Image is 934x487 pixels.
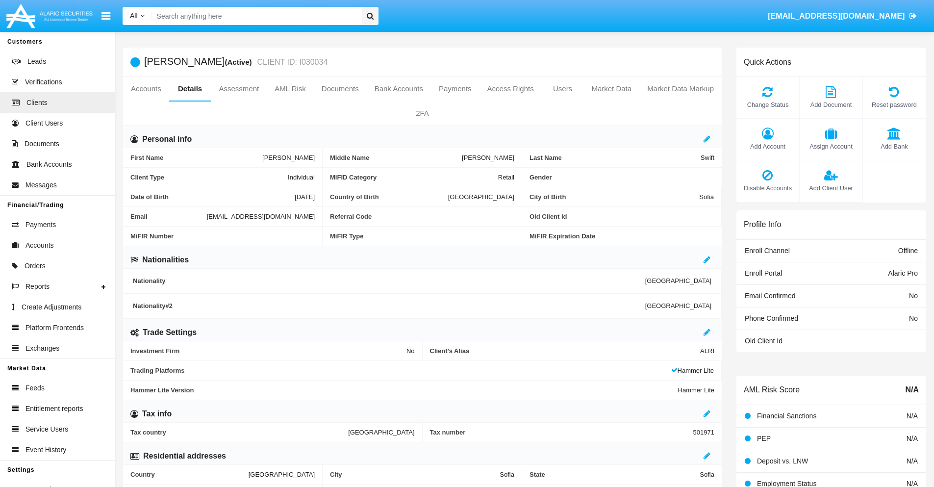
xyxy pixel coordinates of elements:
[741,142,794,151] span: Add Account
[757,457,808,465] span: Deposit vs. LNW
[25,139,59,149] span: Documents
[25,180,57,190] span: Messages
[267,77,314,101] a: AML Risk
[431,77,480,101] a: Payments
[25,77,62,87] span: Verifications
[462,154,514,161] span: [PERSON_NAME]
[898,247,918,255] span: Offline
[330,193,448,201] span: Country of Birth
[905,384,919,396] span: N/A
[745,314,798,322] span: Phone Confirmed
[25,445,66,455] span: Event History
[700,347,714,355] span: ALRI
[741,183,794,193] span: Disable Accounts
[745,247,790,255] span: Enroll Channel
[348,429,414,436] span: [GEOGRAPHIC_DATA]
[530,213,714,220] span: Old Client Id
[262,154,315,161] span: [PERSON_NAME]
[133,277,645,284] span: Nationality
[295,193,315,201] span: [DATE]
[123,11,152,21] a: All
[530,154,701,161] span: Last Name
[678,386,714,394] span: Hammer Lite
[25,118,63,128] span: Client Users
[130,174,288,181] span: Client Type
[768,12,905,20] span: [EMAIL_ADDRESS][DOMAIN_NAME]
[671,367,714,374] span: Hammer Lite
[745,292,795,300] span: Email Confirmed
[130,154,262,161] span: First Name
[430,347,701,355] span: Client’s Alias
[142,134,192,145] h6: Personal info
[130,232,315,240] span: MiFIR Number
[909,314,918,322] span: No
[25,424,68,435] span: Service Users
[699,193,714,201] span: Sofia
[645,277,711,284] span: [GEOGRAPHIC_DATA]
[805,183,858,193] span: Add Client User
[207,213,315,220] span: [EMAIL_ADDRESS][DOMAIN_NAME]
[330,471,500,478] span: City
[211,77,267,101] a: Assessment
[448,193,514,201] span: [GEOGRAPHIC_DATA]
[480,77,542,101] a: Access Rights
[123,77,169,101] a: Accounts
[130,193,295,201] span: Date of Birth
[330,213,514,220] span: Referral Code
[152,7,358,25] input: Search
[25,323,84,333] span: Platform Frontends
[763,2,922,30] a: [EMAIL_ADDRESS][DOMAIN_NAME]
[406,347,415,355] span: No
[868,142,921,151] span: Add Bank
[25,404,83,414] span: Entitlement reports
[25,343,59,354] span: Exchanges
[288,174,315,181] span: Individual
[249,471,315,478] span: [GEOGRAPHIC_DATA]
[542,77,584,101] a: Users
[907,435,918,442] span: N/A
[645,302,711,309] span: [GEOGRAPHIC_DATA]
[133,302,645,309] span: Nationality #2
[143,327,197,338] h6: Trade Settings
[130,471,249,478] span: Country
[26,159,72,170] span: Bank Accounts
[130,213,207,220] span: Email
[757,435,771,442] span: PEP
[530,193,699,201] span: City of Birth
[693,429,714,436] span: 501971
[142,255,189,265] h6: Nationalities
[805,142,858,151] span: Assign Account
[745,337,783,345] span: Old Client Id
[130,386,678,394] span: Hammer Lite Version
[22,302,81,312] span: Create Adjustments
[255,58,328,66] small: CLIENT ID: I030034
[741,100,794,109] span: Change Status
[25,261,46,271] span: Orders
[888,269,918,277] span: Alaric Pro
[583,77,639,101] a: Market Data
[27,56,46,67] span: Leads
[25,282,50,292] span: Reports
[123,102,722,125] a: 2FA
[805,100,858,109] span: Add Document
[430,429,693,436] span: Tax number
[130,367,671,374] span: Trading Platforms
[330,174,498,181] span: MiFID Category
[130,12,138,20] span: All
[25,220,56,230] span: Payments
[25,240,54,251] span: Accounts
[144,56,328,68] h5: [PERSON_NAME]
[130,347,406,355] span: Investment Firm
[701,154,714,161] span: Swift
[5,1,94,30] img: Logo image
[25,383,45,393] span: Feeds
[745,269,782,277] span: Enroll Portal
[142,409,172,419] h6: Tax info
[907,412,918,420] span: N/A
[225,56,254,68] div: (Active)
[314,77,367,101] a: Documents
[530,232,714,240] span: MiFIR Expiration Date
[744,385,800,394] h6: AML Risk Score
[868,100,921,109] span: Reset password
[744,220,781,229] h6: Profile Info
